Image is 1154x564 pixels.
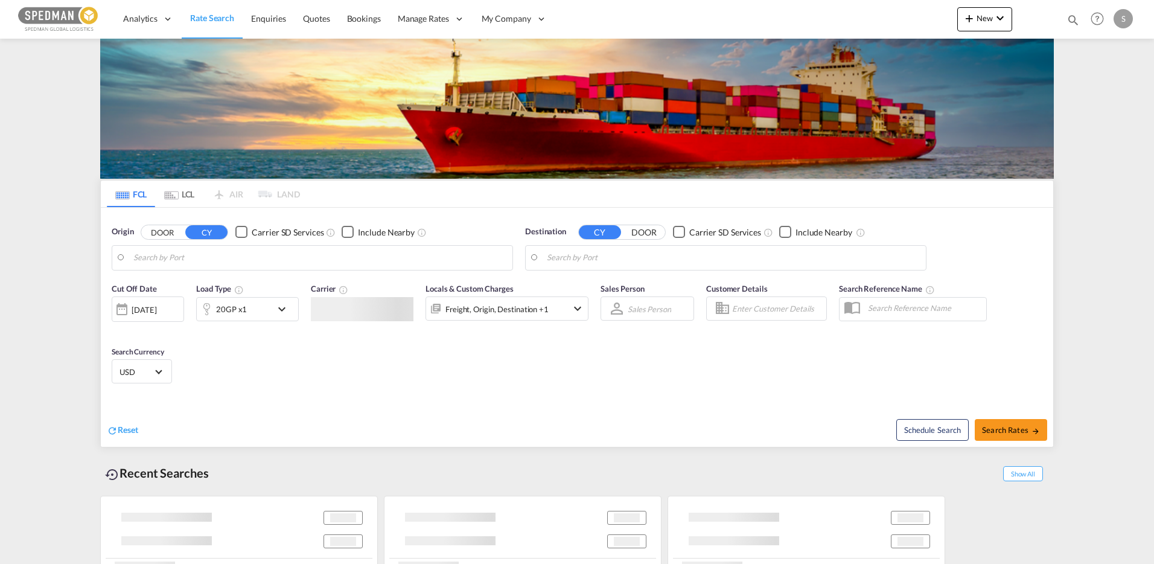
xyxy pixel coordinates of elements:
div: Recent Searches [100,460,214,487]
input: Search Reference Name [862,299,986,317]
span: Reset [118,425,138,435]
span: Enquiries [251,13,286,24]
span: Cut Off Date [112,284,157,293]
div: S [1114,9,1133,28]
div: Include Nearby [795,226,852,239]
span: Search Currency [112,347,164,356]
md-icon: icon-chevron-down [275,302,295,316]
md-icon: icon-arrow-right [1031,427,1040,435]
md-icon: icon-plus 400-fg [962,11,977,25]
span: Manage Rates [398,13,449,25]
md-checkbox: Checkbox No Ink [673,226,761,239]
div: icon-refreshReset [107,424,138,437]
span: Show All [1003,466,1043,481]
div: [DATE] [132,304,156,315]
span: Analytics [123,13,158,25]
md-checkbox: Checkbox No Ink [342,226,415,239]
span: Quotes [303,13,330,24]
md-tab-item: FCL [107,181,155,207]
span: USD [120,367,153,377]
md-checkbox: Checkbox No Ink [779,226,852,239]
div: Help [1087,8,1114,30]
input: Search by Port [547,249,920,267]
div: Include Nearby [358,226,415,239]
button: Search Ratesicon-arrow-right [975,419,1047,441]
span: New [962,13,1007,23]
button: icon-plus 400-fgNewicon-chevron-down [957,7,1012,31]
md-datepicker: Select [112,321,121,337]
button: CY [185,225,228,239]
input: Enter Customer Details [732,300,823,318]
div: 20GP x1icon-chevron-down [196,297,299,321]
span: Customer Details [706,284,767,293]
md-icon: icon-chevron-down [570,301,585,316]
div: [DATE] [112,296,184,322]
md-tab-item: LCL [155,181,203,207]
span: Search Reference Name [839,284,935,293]
span: Locals & Custom Charges [426,284,514,293]
div: Origin DOOR CY Checkbox No InkUnchecked: Search for CY (Container Yard) services for all selected... [101,208,1053,447]
div: 20GP x1 [216,301,247,318]
div: Carrier SD Services [689,226,761,239]
md-icon: icon-magnify [1066,13,1080,27]
md-icon: Unchecked: Ignores neighbouring ports when fetching rates.Checked : Includes neighbouring ports w... [417,228,427,237]
div: Freight Origin Destination Factory Stuffing [445,301,549,318]
md-select: Select Currency: $ USDUnited States Dollar [118,363,165,380]
md-select: Sales Person [626,300,672,318]
span: Help [1087,8,1108,29]
div: Freight Origin Destination Factory Stuffingicon-chevron-down [426,296,588,321]
button: DOOR [141,225,183,239]
button: DOOR [623,225,665,239]
span: Bookings [347,13,381,24]
md-icon: Unchecked: Search for CY (Container Yard) services for all selected carriers.Checked : Search for... [763,228,773,237]
span: Rate Search [190,13,234,23]
md-checkbox: Checkbox No Ink [235,226,324,239]
div: icon-magnify [1066,13,1080,31]
button: Note: By default Schedule search will only considerorigin ports, destination ports and cut off da... [896,419,969,441]
md-icon: Unchecked: Ignores neighbouring ports when fetching rates.Checked : Includes neighbouring ports w... [856,228,865,237]
md-icon: icon-backup-restore [105,467,120,482]
md-icon: Unchecked: Search for CY (Container Yard) services for all selected carriers.Checked : Search for... [326,228,336,237]
md-icon: icon-refresh [107,425,118,436]
span: My Company [482,13,531,25]
button: CY [579,225,621,239]
input: Search by Port [133,249,506,267]
span: Origin [112,226,133,238]
md-icon: Your search will be saved by the below given name [925,285,935,295]
span: Destination [525,226,566,238]
span: Load Type [196,284,244,293]
img: c12ca350ff1b11efb6b291369744d907.png [18,5,100,33]
span: Search Rates [982,425,1040,435]
span: Carrier [311,284,348,293]
span: Sales Person [601,284,645,293]
md-icon: The selected Trucker/Carrierwill be displayed in the rate results If the rates are from another f... [339,285,348,295]
md-icon: icon-information-outline [234,285,244,295]
img: LCL+%26+FCL+BACKGROUND.png [100,39,1054,179]
div: Carrier SD Services [252,226,324,239]
md-pagination-wrapper: Use the left and right arrow keys to navigate between tabs [107,181,300,207]
md-icon: icon-chevron-down [993,11,1007,25]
